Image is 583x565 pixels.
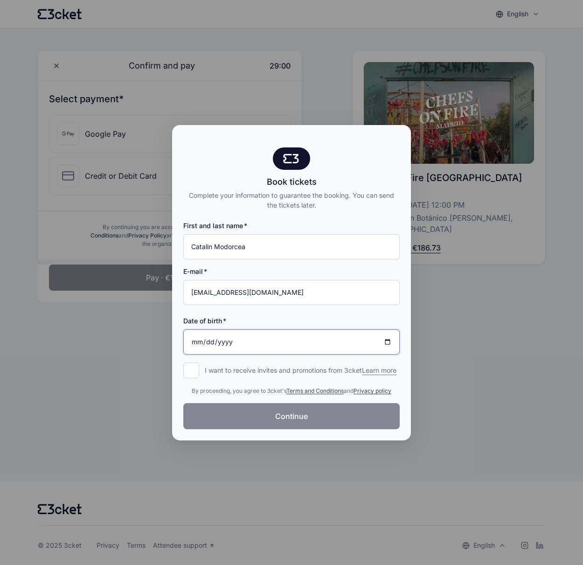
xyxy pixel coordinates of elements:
button: Continue [183,403,400,429]
label: Date of birth [183,316,226,326]
input: Date of birth [183,329,400,355]
label: E-mail [183,267,207,276]
span: Continue [275,411,308,422]
input: First and last name [183,234,400,259]
div: By proceeding, you agree to 3cket's and [183,386,400,396]
a: Terms and Conditions [286,387,344,394]
div: Complete your information to guarantee the booking. You can send the tickets later. [183,190,400,210]
p: I want to receive invites and promotions from 3cket [205,366,396,375]
a: Privacy policy [354,387,391,394]
label: First and last name [183,221,247,230]
span: Learn more [362,366,396,375]
input: E-mail [183,280,400,305]
div: Book tickets [183,175,400,188]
